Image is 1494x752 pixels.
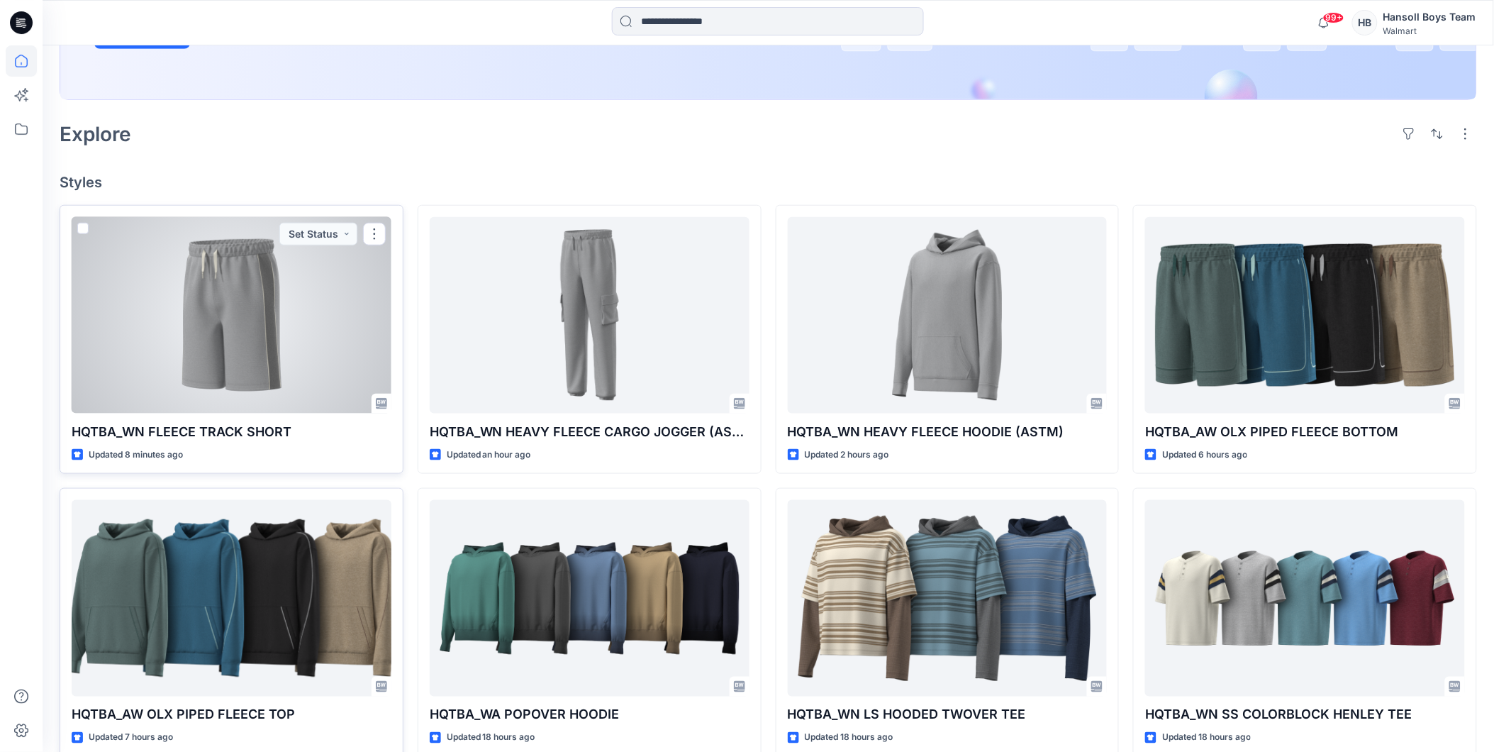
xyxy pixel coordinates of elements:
[447,448,531,463] p: Updated an hour ago
[89,448,183,463] p: Updated 8 minutes ago
[1323,12,1344,23] span: 99+
[788,422,1108,442] p: HQTBA_WN HEAVY FLEECE HOODIE (ASTM)
[447,731,535,746] p: Updated 18 hours ago
[430,422,749,442] p: HQTBA_WN HEAVY FLEECE CARGO JOGGER (ASTM)
[1145,217,1465,414] a: HQTBA_AW OLX PIPED FLEECE BOTTOM
[72,705,391,725] p: HQTBA_AW OLX PIPED FLEECE TOP
[1145,705,1465,725] p: HQTBA_WN SS COLORBLOCK HENLEY TEE
[72,422,391,442] p: HQTBA_WN FLEECE TRACK SHORT
[60,123,131,145] h2: Explore
[788,217,1108,414] a: HQTBA_WN HEAVY FLEECE HOODIE (ASTM)
[430,705,749,725] p: HQTBA_WA POPOVER HOODIE
[1162,731,1251,746] p: Updated 18 hours ago
[1383,26,1476,36] div: Walmart
[788,500,1108,697] a: HQTBA_WN LS HOODED TWOVER TEE
[805,448,889,463] p: Updated 2 hours ago
[805,731,893,746] p: Updated 18 hours ago
[1162,448,1247,463] p: Updated 6 hours ago
[1145,422,1465,442] p: HQTBA_AW OLX PIPED FLEECE BOTTOM
[72,500,391,697] a: HQTBA_AW OLX PIPED FLEECE TOP
[430,500,749,697] a: HQTBA_WA POPOVER HOODIE
[430,217,749,414] a: HQTBA_WN HEAVY FLEECE CARGO JOGGER (ASTM)
[60,174,1477,191] h4: Styles
[1383,9,1476,26] div: Hansoll Boys Team
[72,217,391,414] a: HQTBA_WN FLEECE TRACK SHORT
[1145,500,1465,697] a: HQTBA_WN SS COLORBLOCK HENLEY TEE
[89,731,173,746] p: Updated 7 hours ago
[788,705,1108,725] p: HQTBA_WN LS HOODED TWOVER TEE
[1352,10,1378,35] div: HB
